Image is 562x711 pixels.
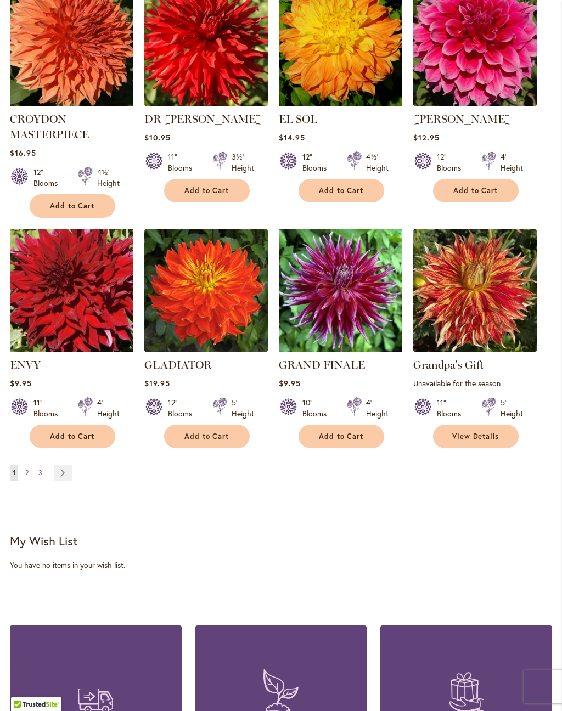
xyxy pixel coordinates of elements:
[453,186,498,195] span: Add to Cart
[279,98,402,109] a: EL SOL
[299,425,384,448] button: Add to Cart
[10,378,32,388] span: $9.95
[97,397,120,419] div: 4' Height
[144,378,170,388] span: $19.95
[279,344,402,354] a: Grand Finale
[164,425,250,448] button: Add to Cart
[302,151,334,173] div: 12" Blooms
[10,229,133,352] img: Envy
[302,397,334,419] div: 10" Blooms
[279,132,305,143] span: $14.95
[413,229,537,352] img: Grandpa's Gift
[184,186,229,195] span: Add to Cart
[413,378,537,388] p: Unavailable for the season
[279,378,301,388] span: $9.95
[144,358,212,371] a: GLADIATOR
[433,179,519,202] button: Add to Cart
[10,533,77,549] strong: My Wish List
[366,397,389,419] div: 4' Height
[8,672,39,703] iframe: Launch Accessibility Center
[97,167,120,189] div: 4½' Height
[319,432,364,441] span: Add to Cart
[299,179,384,202] button: Add to Cart
[144,98,268,109] a: DR LES
[168,151,199,173] div: 11" Blooms
[279,229,402,352] img: Grand Finale
[184,432,229,441] span: Add to Cart
[13,469,15,477] span: 1
[366,151,389,173] div: 4½' Height
[23,465,31,481] a: 2
[413,344,537,354] a: Grandpa's Gift
[413,132,440,143] span: $12.95
[33,167,65,189] div: 12" Blooms
[319,186,364,195] span: Add to Cart
[10,560,552,571] div: You have no items in your wish list.
[144,132,171,143] span: $10.95
[437,151,468,173] div: 12" Blooms
[279,112,317,126] a: EL SOL
[30,425,115,448] button: Add to Cart
[144,344,268,354] a: Gladiator
[144,112,262,126] a: DR [PERSON_NAME]
[413,112,511,126] a: [PERSON_NAME]
[437,397,468,419] div: 11" Blooms
[168,397,199,419] div: 12" Blooms
[10,148,36,158] span: $16.95
[164,179,250,202] button: Add to Cart
[413,98,537,109] a: EMORY PAUL
[433,425,519,448] a: View Details
[232,397,254,419] div: 5' Height
[144,229,268,352] img: Gladiator
[413,358,484,371] a: Grandpa's Gift
[279,358,365,371] a: GRAND FINALE
[33,397,65,419] div: 11" Blooms
[501,397,523,419] div: 5' Height
[10,358,41,371] a: ENVY
[232,151,254,173] div: 3½' Height
[10,344,133,354] a: Envy
[452,432,499,441] span: View Details
[25,469,29,477] span: 2
[501,151,523,173] div: 4' Height
[30,194,115,218] button: Add to Cart
[10,112,89,141] a: CROYDON MASTERPIECE
[50,432,95,441] span: Add to Cart
[36,465,45,481] a: 3
[50,201,95,211] span: Add to Cart
[38,469,42,477] span: 3
[10,98,133,109] a: CROYDON MASTERPIECE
